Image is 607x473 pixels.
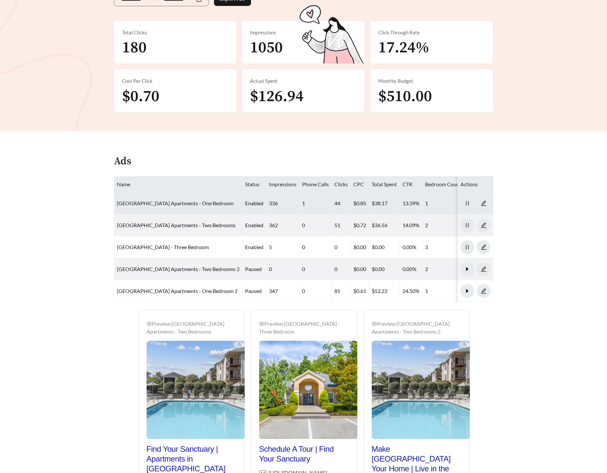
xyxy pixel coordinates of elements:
span: $126.94 [250,87,304,106]
div: Monthly Budget [378,77,485,85]
img: Preview_Orchard Hills Apartments - Two Bedrooms 2 [372,341,470,439]
a: [GEOGRAPHIC_DATA] Apartments - Two Bedrooms [117,222,236,228]
span: pause [461,244,474,250]
span: CTR [402,181,412,187]
span: $0.70 [122,87,159,106]
button: edit [477,262,491,276]
button: caret-right [460,284,474,298]
a: edit [477,244,491,250]
td: 347 [266,280,299,302]
span: 1050 [250,38,283,58]
td: 24.50% [400,280,422,302]
td: 0 [299,258,332,280]
span: eye [147,321,152,326]
div: Preview: [GEOGRAPHIC_DATA] - Three Bedroom [259,320,349,336]
span: 180 [122,38,147,58]
td: 51 [332,214,351,236]
td: 0 [332,236,351,258]
span: enabled [245,200,263,206]
div: Preview: [GEOGRAPHIC_DATA] Apartments - Two Bedrooms [147,320,236,336]
th: Status [242,176,266,192]
td: $0.85 [351,192,369,214]
h2: Schedule A Tour | Find Your Sanctuary [259,444,349,464]
a: [GEOGRAPHIC_DATA] Apartments - One Bedroom 2 [117,288,238,294]
span: $510.00 [378,87,432,106]
td: 0.00% [400,258,422,280]
span: caret-right [461,288,474,294]
a: edit [477,266,491,272]
span: paused [245,266,262,272]
td: $0.61 [351,280,369,302]
td: 44 [332,192,351,214]
button: edit [477,240,491,254]
img: Preview_Orchard Hills Apartments - Two Bedrooms [147,341,245,439]
a: edit [477,288,491,294]
th: Bedroom Count [422,176,464,192]
button: edit [477,284,491,298]
td: 0 [299,280,332,302]
th: Total Spent [369,176,400,192]
a: [GEOGRAPHIC_DATA] - Three Bedroom [117,244,209,250]
td: 2 [422,258,464,280]
span: paused [245,288,262,294]
td: $0.00 [369,236,400,258]
td: $52.22 [369,280,400,302]
td: 13.39% [400,192,422,214]
td: 0.00% [400,236,422,258]
td: $0.72 [351,214,369,236]
span: eye [259,321,264,326]
a: edit [477,222,491,228]
a: edit [477,200,491,206]
div: Preview: [GEOGRAPHIC_DATA] Apartments - Two Bedrooms 2 [372,320,461,336]
td: 0 [299,214,332,236]
span: CPC [353,181,364,187]
td: $0.00 [369,258,400,280]
td: $0.00 [351,236,369,258]
td: 1 [422,280,464,302]
button: pause [460,196,474,210]
td: 14.09% [400,214,422,236]
td: 2 [422,214,464,236]
span: pause [461,200,474,206]
button: caret-right [460,262,474,276]
td: 362 [266,214,299,236]
td: $36.56 [369,214,400,236]
span: pause [461,222,474,228]
span: enabled [245,244,263,250]
a: [GEOGRAPHIC_DATA] Apartments - One Bedroom [117,200,234,206]
button: pause [460,240,474,254]
button: pause [460,218,474,232]
img: Preview_Orchard Hills Apartments - Three Bedroom [259,341,357,439]
span: 17.24% [378,38,429,58]
th: Phone Calls [299,176,332,192]
td: 0 [299,236,332,258]
td: 3 [422,236,464,258]
button: edit [477,196,491,210]
td: 1 [422,192,464,214]
span: caret-right [461,266,474,272]
td: 336 [266,192,299,214]
div: Cost Per Click [122,77,229,85]
td: 0 [332,258,351,280]
span: eye [372,321,377,326]
td: $0.00 [351,258,369,280]
td: 85 [332,280,351,302]
td: 1 [299,192,332,214]
div: Click-Through Rate [378,29,485,36]
th: Name [114,176,242,192]
h4: Ads [114,156,131,167]
span: enabled [245,222,263,228]
th: Actions [458,176,493,192]
div: Total Clicks [122,29,229,36]
div: Impressions [250,29,357,36]
th: Clicks [332,176,351,192]
a: [GEOGRAPHIC_DATA] Apartments - Two Bedrooms 2 [117,266,240,272]
td: $38.17 [369,192,400,214]
th: Impressions [266,176,299,192]
button: edit [477,218,491,232]
td: 5 [266,236,299,258]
